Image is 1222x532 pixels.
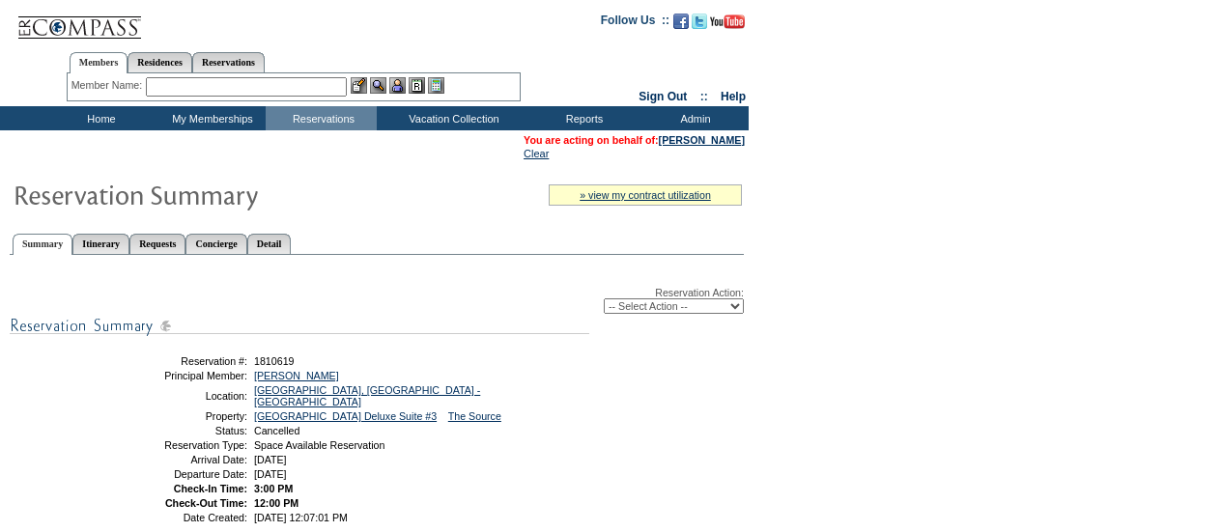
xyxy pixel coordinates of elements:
[580,189,711,201] a: » view my contract utilization
[185,234,246,254] a: Concierge
[524,148,549,159] a: Clear
[165,497,247,509] strong: Check-Out Time:
[524,134,745,146] span: You are acting on behalf of:
[254,454,287,465] span: [DATE]
[638,106,749,130] td: Admin
[700,90,708,103] span: ::
[692,19,707,31] a: Follow us on Twitter
[377,106,526,130] td: Vacation Collection
[109,454,247,465] td: Arrival Date:
[13,234,72,255] a: Summary
[43,106,155,130] td: Home
[639,90,687,103] a: Sign Out
[72,234,129,254] a: Itinerary
[254,439,384,451] span: Space Available Reservation
[254,410,437,422] a: [GEOGRAPHIC_DATA] Deluxe Suite #3
[71,77,146,94] div: Member Name:
[692,14,707,29] img: Follow us on Twitter
[247,234,292,254] a: Detail
[254,370,339,381] a: [PERSON_NAME]
[370,77,386,94] img: View
[129,234,185,254] a: Requests
[174,483,247,494] strong: Check-In Time:
[254,468,287,480] span: [DATE]
[254,425,299,436] span: Cancelled
[254,355,295,367] span: 1810619
[710,19,745,31] a: Subscribe to our YouTube Channel
[109,425,247,436] td: Status:
[409,77,425,94] img: Reservations
[254,497,298,509] span: 12:00 PM
[109,355,247,367] td: Reservation #:
[351,77,367,94] img: b_edit.gif
[192,52,265,72] a: Reservations
[128,52,192,72] a: Residences
[10,314,589,338] img: subTtlResSummary.gif
[254,512,348,523] span: [DATE] 12:07:01 PM
[109,512,247,523] td: Date Created:
[673,19,689,31] a: Become our fan on Facebook
[266,106,377,130] td: Reservations
[109,384,247,407] td: Location:
[109,439,247,451] td: Reservation Type:
[10,287,744,314] div: Reservation Action:
[448,410,501,422] a: The Source
[721,90,746,103] a: Help
[109,410,247,422] td: Property:
[659,134,745,146] a: [PERSON_NAME]
[70,52,128,73] a: Members
[155,106,266,130] td: My Memberships
[254,384,480,407] a: [GEOGRAPHIC_DATA], [GEOGRAPHIC_DATA] - [GEOGRAPHIC_DATA]
[13,175,399,213] img: Reservaton Summary
[601,12,669,35] td: Follow Us ::
[428,77,444,94] img: b_calculator.gif
[389,77,406,94] img: Impersonate
[109,370,247,381] td: Principal Member:
[254,483,293,494] span: 3:00 PM
[526,106,638,130] td: Reports
[710,14,745,29] img: Subscribe to our YouTube Channel
[109,468,247,480] td: Departure Date:
[673,14,689,29] img: Become our fan on Facebook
